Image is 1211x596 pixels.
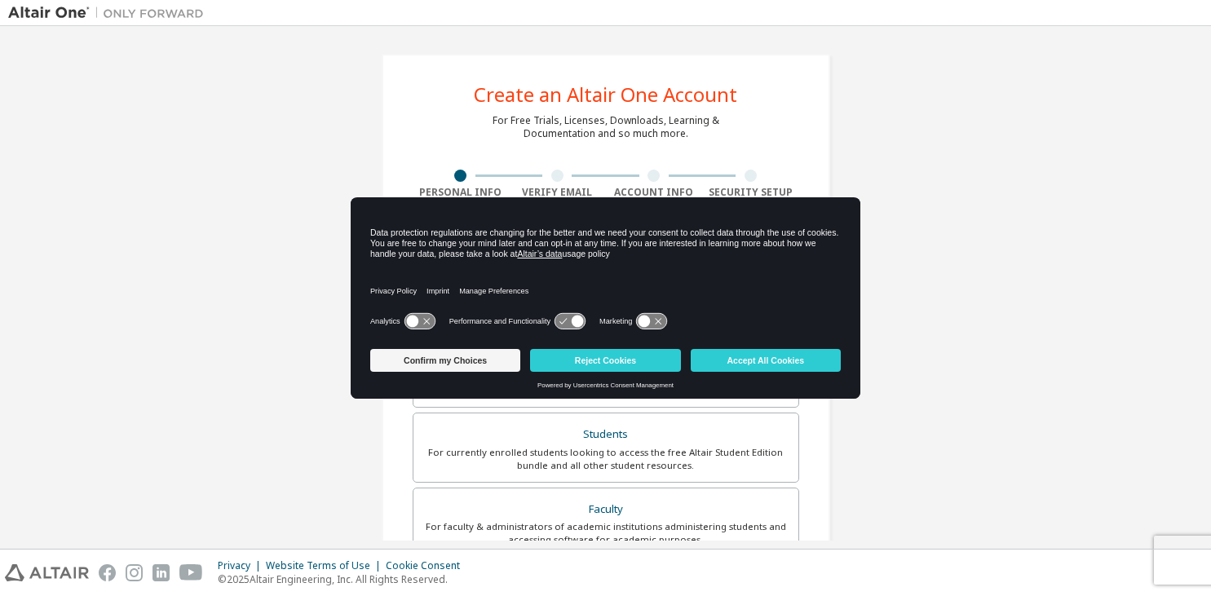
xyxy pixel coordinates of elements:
[218,559,266,572] div: Privacy
[474,85,737,104] div: Create an Altair One Account
[413,186,510,199] div: Personal Info
[423,423,789,446] div: Students
[423,498,789,521] div: Faculty
[386,559,470,572] div: Cookie Consent
[126,564,143,581] img: instagram.svg
[423,446,789,472] div: For currently enrolled students looking to access the free Altair Student Edition bundle and all ...
[99,564,116,581] img: facebook.svg
[702,186,799,199] div: Security Setup
[5,564,89,581] img: altair_logo.svg
[8,5,212,21] img: Altair One
[179,564,203,581] img: youtube.svg
[266,559,386,572] div: Website Terms of Use
[423,520,789,546] div: For faculty & administrators of academic institutions administering students and accessing softwa...
[152,564,170,581] img: linkedin.svg
[218,572,470,586] p: © 2025 Altair Engineering, Inc. All Rights Reserved.
[493,114,719,140] div: For Free Trials, Licenses, Downloads, Learning & Documentation and so much more.
[606,186,703,199] div: Account Info
[509,186,606,199] div: Verify Email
